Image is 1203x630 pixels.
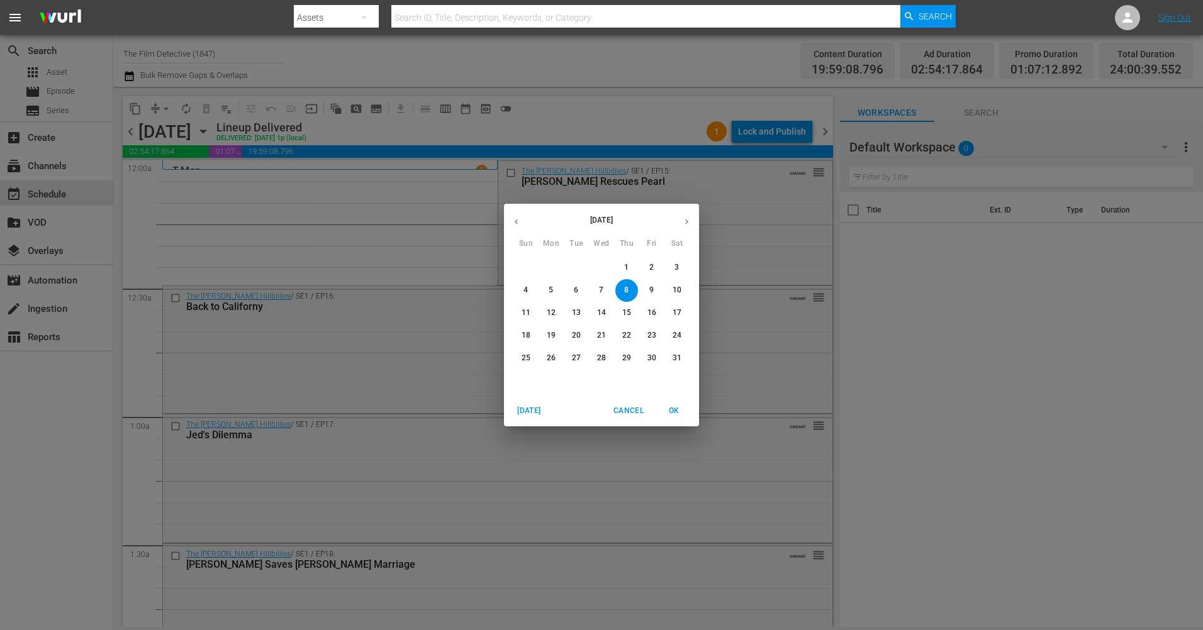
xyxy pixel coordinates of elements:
[659,404,689,417] span: OK
[666,238,688,250] span: Sat
[647,353,656,363] p: 30
[666,279,688,302] button: 10
[515,302,537,324] button: 11
[547,353,556,363] p: 26
[622,330,631,341] p: 22
[522,330,530,341] p: 18
[624,262,629,273] p: 1
[649,262,654,273] p: 2
[641,257,663,279] button: 2
[624,285,629,296] p: 8
[597,307,606,318] p: 14
[540,324,562,347] button: 19
[608,401,649,421] button: Cancel
[565,279,588,302] button: 6
[590,347,613,370] button: 28
[649,285,654,296] p: 9
[647,330,656,341] p: 23
[647,307,656,318] p: 16
[565,324,588,347] button: 20
[547,307,556,318] p: 12
[666,324,688,347] button: 24
[565,238,588,250] span: Tue
[622,353,631,363] p: 29
[666,257,688,279] button: 3
[1158,13,1191,23] a: Sign Out
[529,214,674,226] p: [DATE]
[673,330,681,341] p: 24
[549,285,553,296] p: 5
[597,330,606,341] p: 21
[919,5,952,28] span: Search
[565,347,588,370] button: 27
[540,238,562,250] span: Mon
[540,347,562,370] button: 26
[666,302,688,324] button: 17
[515,279,537,302] button: 4
[666,347,688,370] button: 31
[522,307,530,318] p: 11
[673,307,681,318] p: 17
[599,285,603,296] p: 7
[654,401,694,421] button: OK
[590,238,613,250] span: Wed
[590,324,613,347] button: 21
[515,347,537,370] button: 25
[673,285,681,296] p: 10
[574,285,578,296] p: 6
[8,10,23,25] span: menu
[515,238,537,250] span: Sun
[615,257,638,279] button: 1
[509,401,549,421] button: [DATE]
[597,353,606,363] p: 28
[523,285,528,296] p: 4
[572,353,581,363] p: 27
[615,302,638,324] button: 15
[641,324,663,347] button: 23
[572,307,581,318] p: 13
[514,404,544,417] span: [DATE]
[540,279,562,302] button: 5
[641,279,663,302] button: 9
[615,238,638,250] span: Thu
[615,324,638,347] button: 22
[540,302,562,324] button: 12
[522,353,530,363] p: 25
[615,279,638,302] button: 8
[674,262,679,273] p: 3
[613,404,644,417] span: Cancel
[615,347,638,370] button: 29
[590,302,613,324] button: 14
[641,347,663,370] button: 30
[565,302,588,324] button: 13
[515,324,537,347] button: 18
[641,238,663,250] span: Fri
[622,307,631,318] p: 15
[673,353,681,363] p: 31
[641,302,663,324] button: 16
[590,279,613,302] button: 7
[547,330,556,341] p: 19
[30,3,91,33] img: ans4CAIJ8jUAAAAAAAAAAAAAAAAAAAAAAAAgQb4GAAAAAAAAAAAAAAAAAAAAAAAAJMjXAAAAAAAAAAAAAAAAAAAAAAAAgAT5G...
[572,330,581,341] p: 20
